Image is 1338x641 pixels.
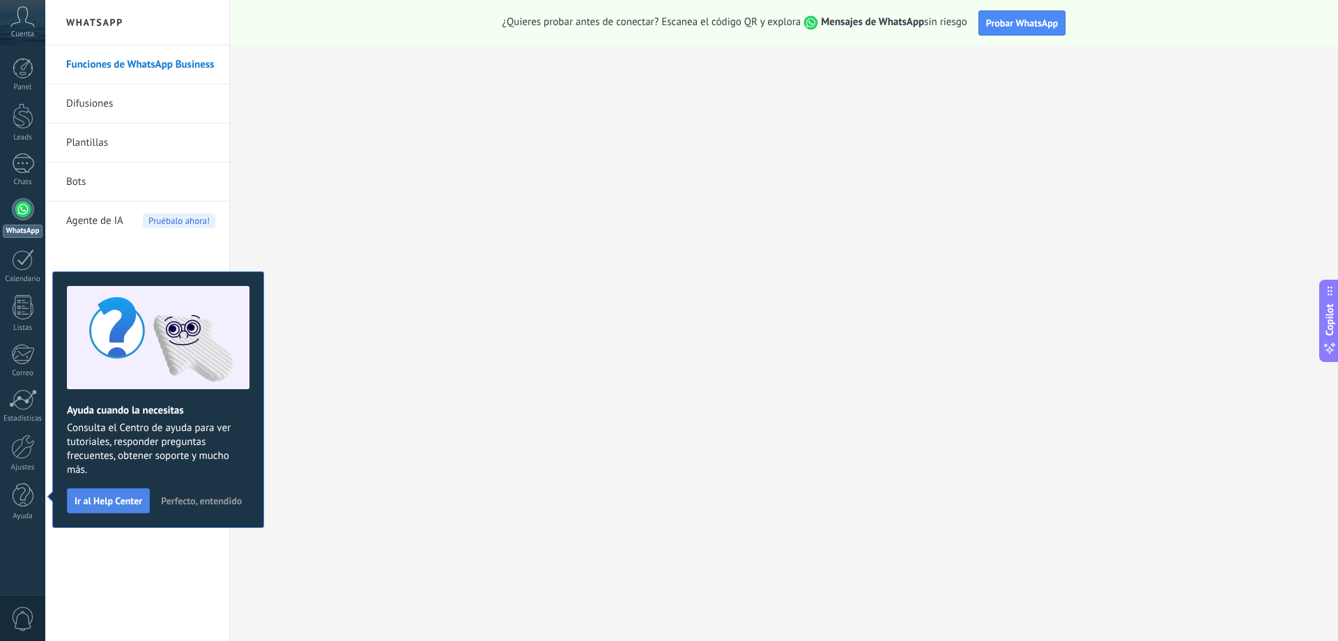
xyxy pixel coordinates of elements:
div: Correo [3,369,43,378]
div: Ayuda [3,512,43,521]
a: Agente de IAPruébalo ahora! [66,202,215,241]
div: Listas [3,324,43,333]
li: Difusiones [45,84,229,123]
span: Probar WhatsApp [986,17,1059,29]
a: Difusiones [66,84,215,123]
div: Calendario [3,275,43,284]
button: Probar WhatsApp [978,10,1066,36]
li: Agente de IA [45,202,229,240]
span: Pruébalo ahora! [143,213,215,228]
span: Ir al Help Center [75,496,142,506]
button: Ir al Help Center [67,488,150,513]
span: Cuenta [11,30,34,39]
div: Leads [3,133,43,142]
li: Bots [45,163,229,202]
span: Agente de IA [66,202,123,241]
a: Funciones de WhatsApp Business [66,45,215,84]
div: WhatsApp [3,225,43,238]
li: Funciones de WhatsApp Business [45,45,229,84]
button: Perfecto, entendido [155,490,248,511]
a: Plantillas [66,123,215,163]
span: Copilot [1323,303,1337,335]
div: Estadísticas [3,414,43,423]
span: ¿Quieres probar antes de conectar? Escanea el código QR y explora sin riesgo [502,15,967,30]
div: Chats [3,178,43,187]
div: Panel [3,83,43,92]
span: Perfecto, entendido [161,496,242,506]
a: Bots [66,163,215,202]
h2: Ayuda cuando la necesitas [67,404,249,417]
strong: Mensajes de WhatsApp [821,15,924,29]
li: Plantillas [45,123,229,163]
div: Ajustes [3,463,43,472]
span: Consulta el Centro de ayuda para ver tutoriales, responder preguntas frecuentes, obtener soporte ... [67,421,249,477]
